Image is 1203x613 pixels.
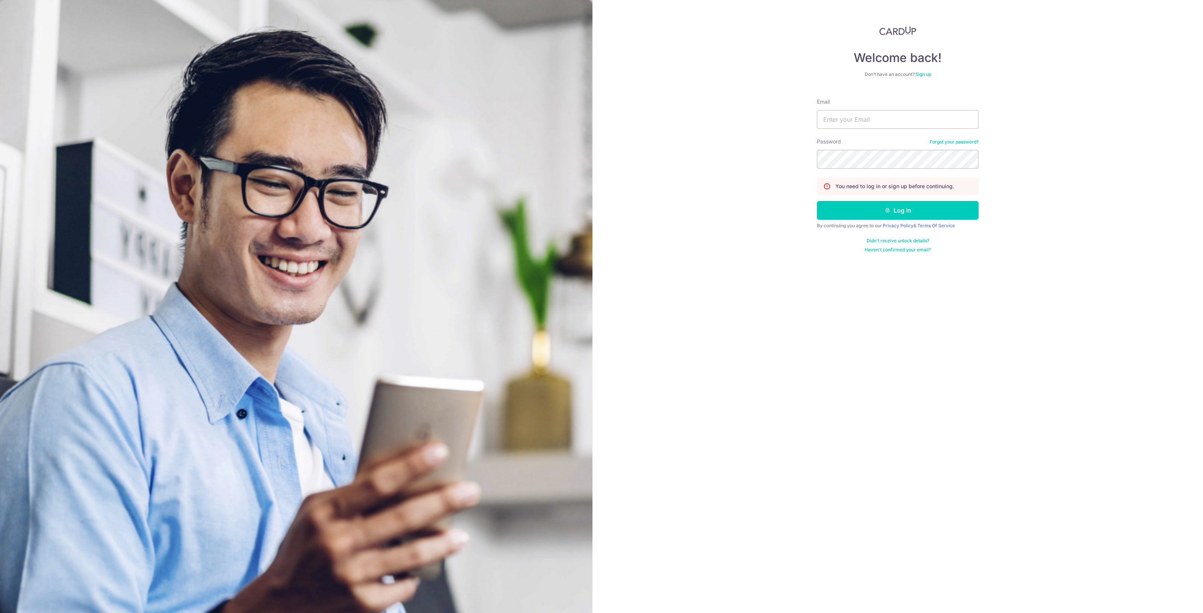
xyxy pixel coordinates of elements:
[817,50,979,65] h4: Welcome back!
[817,138,841,145] label: Password
[817,110,979,129] input: Enter your Email
[883,223,914,228] a: Privacy Policy
[835,183,954,190] p: You need to log in or sign up before continuing.
[817,71,979,77] div: Don’t have an account?
[930,139,979,145] a: Forgot your password?
[867,238,929,244] a: Didn't receive unlock details?
[917,223,955,228] a: Terms Of Service
[817,201,979,220] button: Log in
[817,98,830,106] label: Email
[915,71,931,77] a: Sign up
[817,223,979,229] div: By continuing you agree to our &
[865,247,931,253] a: Haven't confirmed your email?
[879,26,916,35] img: CardUp Logo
